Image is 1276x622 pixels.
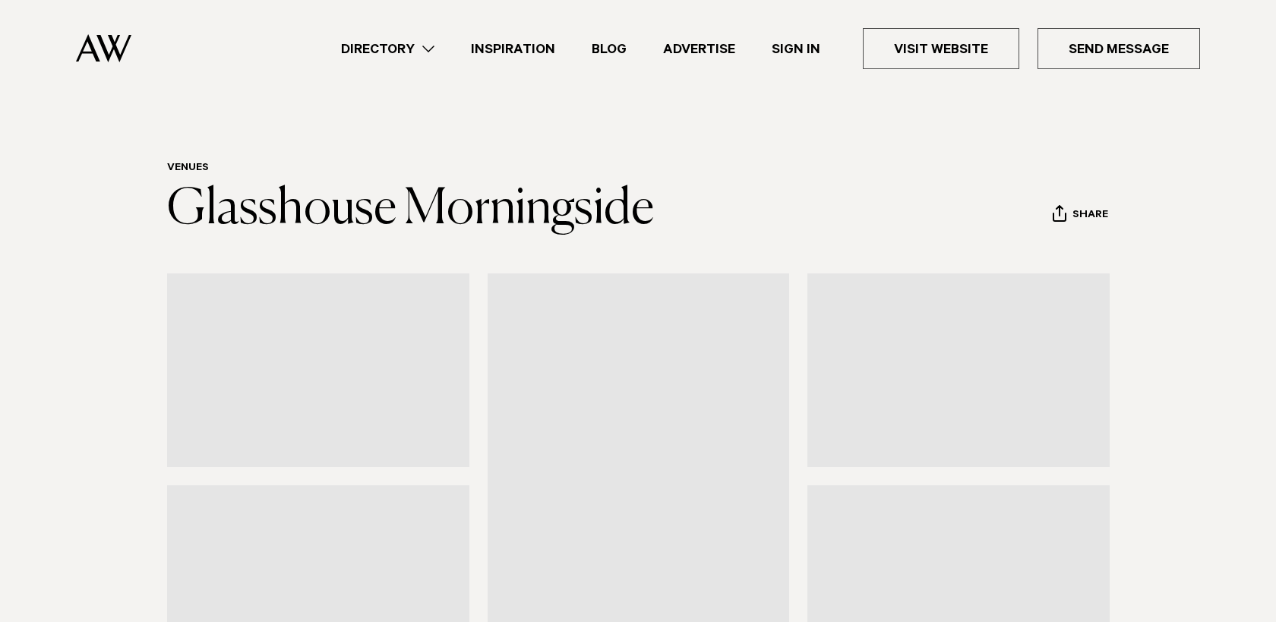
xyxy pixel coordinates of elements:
[645,39,753,59] a: Advertise
[807,273,1110,467] a: Entrance of Glasshouse Morningside
[573,39,645,59] a: Blog
[323,39,453,59] a: Directory
[167,163,209,175] a: Venues
[167,273,469,467] a: glasshouse reception Auckland
[753,39,839,59] a: Sign In
[76,34,131,62] img: Auckland Weddings Logo
[1038,28,1200,69] a: Send Message
[1072,209,1108,223] span: Share
[453,39,573,59] a: Inspiration
[167,185,654,234] a: Glasshouse Morningside
[1052,204,1109,227] button: Share
[863,28,1019,69] a: Visit Website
